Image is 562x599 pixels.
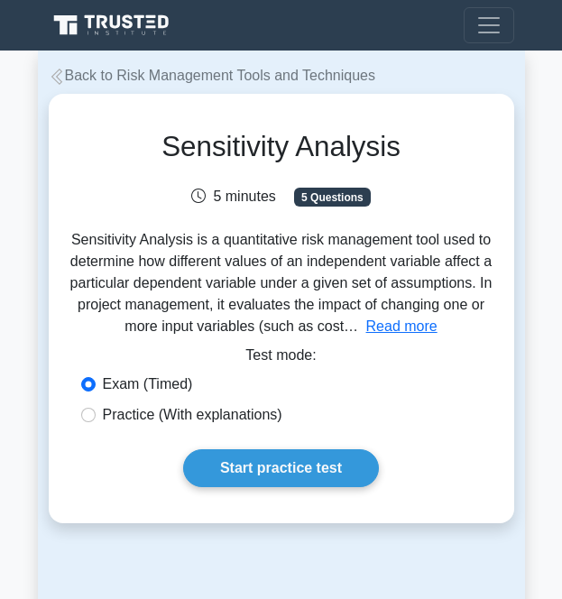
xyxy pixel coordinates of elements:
[183,449,379,487] a: Start practice test
[294,188,370,206] span: 5 Questions
[70,130,493,164] h1: Sensitivity Analysis
[49,68,376,83] a: Back to Risk Management Tools and Techniques
[70,345,493,373] div: Test mode:
[103,373,193,395] label: Exam (Timed)
[464,7,514,43] button: Toggle navigation
[366,316,438,337] button: Read more
[70,232,493,334] span: Sensitivity Analysis is a quantitative risk management tool used to determine how different value...
[191,189,275,204] span: 5 minutes
[103,404,282,426] label: Practice (With explanations)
